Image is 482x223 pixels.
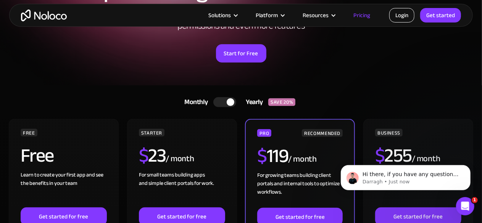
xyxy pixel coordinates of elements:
[344,10,380,20] a: Pricing
[303,10,329,20] div: Resources
[329,149,482,202] iframe: Intercom notifications message
[293,10,344,20] div: Resources
[21,146,54,165] h2: Free
[246,10,293,20] div: Platform
[21,171,107,207] div: Learn to create your first app and see the benefits in your team ‍
[456,197,474,215] iframe: Intercom live chat
[257,138,267,174] span: $
[166,153,194,165] div: / month
[175,96,214,108] div: Monthly
[139,171,225,207] div: For small teams building apps and simple client portals for work. ‍
[375,146,412,165] h2: 255
[256,10,278,20] div: Platform
[375,138,385,173] span: $
[257,146,288,165] h2: 119
[288,153,317,165] div: / month
[302,129,343,137] div: RECOMMENDED
[389,8,414,22] a: Login
[257,129,271,137] div: PRO
[21,129,37,136] div: FREE
[420,8,461,22] a: Get started
[375,129,403,136] div: BUSINESS
[139,138,148,173] span: $
[199,10,246,20] div: Solutions
[236,96,268,108] div: Yearly
[139,129,164,136] div: STARTER
[216,44,266,63] a: Start for Free
[139,146,166,165] h2: 23
[208,10,231,20] div: Solutions
[268,98,295,106] div: SAVE 20%
[21,10,67,21] a: home
[89,10,394,31] h2: Use Noloco for Free. Upgrade to increase record limits, enable data sources, enhance permissions ...
[472,197,478,203] span: 1
[257,171,343,208] div: For growing teams building client portals and internal tools to optimize workflows.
